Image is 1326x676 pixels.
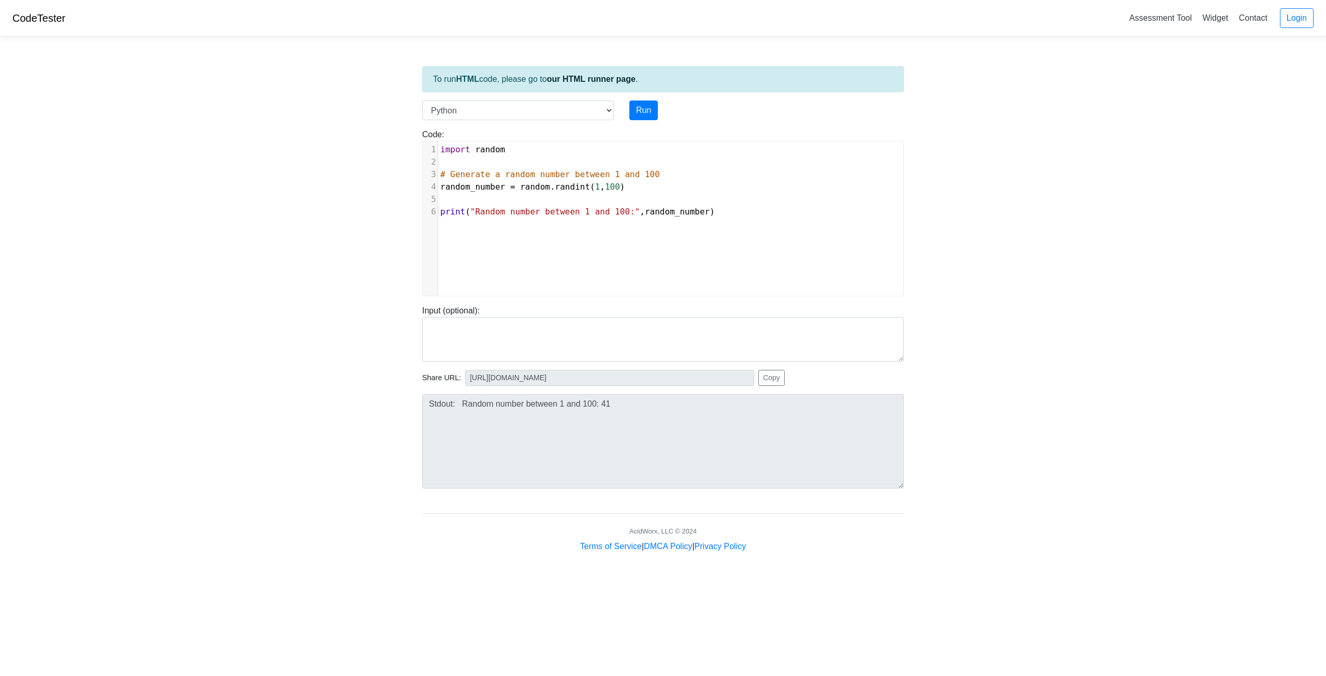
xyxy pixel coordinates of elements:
a: Terms of Service [580,542,642,551]
button: Copy [758,370,785,386]
span: random_number [440,182,505,192]
input: No share available yet [465,370,754,386]
div: Input (optional): [414,305,912,362]
div: 1 [423,143,438,156]
strong: HTML [456,75,479,83]
span: = [510,182,515,192]
a: Contact [1235,9,1272,26]
div: 3 [423,168,438,181]
div: | | [580,540,746,553]
span: 1 [595,182,600,192]
span: random [520,182,550,192]
span: print [440,207,465,217]
span: 100 [605,182,620,192]
a: CodeTester [12,12,65,24]
div: AcidWorx, LLC © 2024 [629,526,697,536]
a: Assessment Tool [1125,9,1196,26]
span: random_number [645,207,710,217]
button: Run [629,100,658,120]
span: # Generate a random number between 1 and 100 [440,169,660,179]
div: 6 [423,206,438,218]
span: . ( , ) [440,182,625,192]
span: random [475,145,505,154]
span: ( , ) [440,207,715,217]
div: 2 [423,156,438,168]
a: Privacy Policy [695,542,746,551]
div: 4 [423,181,438,193]
a: DMCA Policy [644,542,692,551]
span: "Random number between 1 and 100:" [470,207,640,217]
span: import [440,145,470,154]
div: Code: [414,128,912,296]
span: randint [555,182,590,192]
a: our HTML runner page [547,75,636,83]
div: 5 [423,193,438,206]
a: Login [1280,8,1314,28]
div: To run code, please go to . [422,66,904,92]
span: Share URL: [422,372,461,384]
a: Widget [1198,9,1232,26]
